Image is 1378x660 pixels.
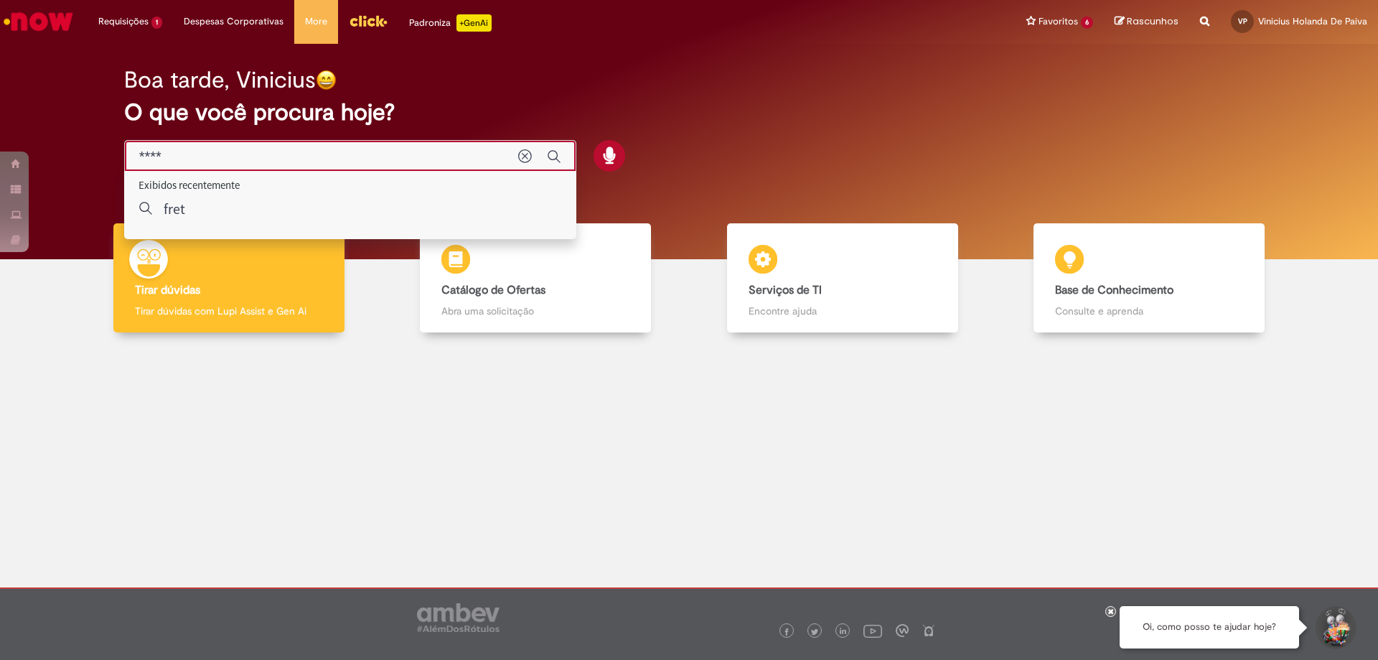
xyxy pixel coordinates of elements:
span: Requisições [98,14,149,29]
img: logo_footer_twitter.png [811,628,818,636]
span: Favoritos [1039,14,1078,29]
h2: O que você procura hoje? [124,100,1255,125]
button: Iniciar Conversa de Suporte [1313,606,1356,649]
img: logo_footer_naosei.png [922,624,935,637]
p: Consulte e aprenda [1055,304,1243,318]
span: 6 [1081,17,1093,29]
p: Tirar dúvidas com Lupi Assist e Gen Ai [135,304,323,318]
h2: Boa tarde, Vinicius [124,68,316,93]
img: happy-face.png [316,70,337,90]
img: click_logo_yellow_360x200.png [349,10,388,32]
b: Catálogo de Ofertas [441,283,545,297]
p: Encontre ajuda [749,304,937,318]
span: Despesas Corporativas [184,14,283,29]
a: Catálogo de Ofertas Abra uma solicitação [383,223,690,333]
p: +GenAi [456,14,492,32]
span: More [305,14,327,29]
span: VP [1238,17,1247,26]
span: 1 [151,17,162,29]
b: Tirar dúvidas [135,283,200,297]
a: Rascunhos [1115,15,1178,29]
p: Abra uma solicitação [441,304,629,318]
a: Serviços de TI Encontre ajuda [689,223,996,333]
b: Base de Conhecimento [1055,283,1173,297]
span: Rascunhos [1127,14,1178,28]
a: Tirar dúvidas Tirar dúvidas com Lupi Assist e Gen Ai [75,223,383,333]
img: logo_footer_facebook.png [783,628,790,636]
img: logo_footer_workplace.png [896,624,909,637]
img: logo_footer_linkedin.png [840,628,847,636]
img: logo_footer_youtube.png [863,621,882,640]
div: Padroniza [409,14,492,32]
span: Vinicius Holanda De Paiva [1258,15,1367,27]
a: Base de Conhecimento Consulte e aprenda [996,223,1303,333]
div: Oi, como posso te ajudar hoje? [1120,606,1299,649]
img: ServiceNow [1,7,75,36]
b: Serviços de TI [749,283,822,297]
img: logo_footer_ambev_rotulo_gray.png [417,603,500,632]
